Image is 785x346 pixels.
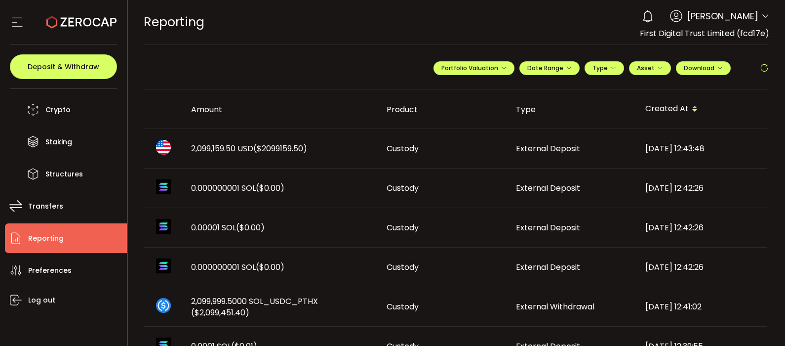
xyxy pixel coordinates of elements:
span: Asset [637,64,655,72]
button: Download [676,61,731,75]
img: sol_usdc_pthx_portfolio.png [156,298,171,313]
span: Custody [387,222,419,233]
div: [DATE] 12:42:26 [637,182,767,194]
span: 0.00001 SOL [191,222,265,233]
div: [DATE] 12:41:02 [637,301,767,312]
span: Type [592,64,616,72]
div: Amount [183,104,379,115]
button: Deposit & Withdraw [10,54,117,79]
div: Created At [637,101,767,118]
span: Staking [45,135,72,149]
span: First Digital Trust Limited (fcd17e) [640,28,769,39]
span: Custody [387,143,419,154]
iframe: Chat Widget [736,299,785,346]
span: Reporting [144,13,204,31]
button: Portfolio Valuation [433,61,514,75]
img: sol_portfolio.png [156,179,171,194]
span: 0.000000001 SOL [191,182,284,194]
span: ($0.00) [256,182,284,194]
span: [PERSON_NAME] [687,9,758,23]
span: ($0.00) [256,261,284,273]
span: Crypto [45,103,71,117]
div: Product [379,104,508,115]
span: External Deposit [516,143,580,154]
span: Download [684,64,723,72]
span: External Deposit [516,222,580,233]
span: External Withdrawal [516,301,594,312]
span: 2,099,159.50 USD [191,143,307,154]
button: Type [585,61,624,75]
span: 0.000000001 SOL [191,261,284,273]
div: [DATE] 12:42:26 [637,261,767,273]
span: Structures [45,167,83,181]
span: ($2,099,451.40) [191,307,249,318]
button: Asset [629,61,671,75]
div: [DATE] 12:42:26 [637,222,767,233]
span: Portfolio Valuation [441,64,507,72]
span: Log out [28,293,55,307]
span: Custody [387,301,419,312]
span: External Deposit [516,261,580,273]
div: Type [508,104,637,115]
span: Custody [387,261,419,273]
span: External Deposit [516,182,580,194]
span: Custody [387,182,419,194]
img: usd_portfolio.svg [156,140,171,155]
div: [DATE] 12:43:48 [637,143,767,154]
span: Preferences [28,263,72,278]
button: Date Range [519,61,580,75]
img: sol_portfolio.png [156,259,171,273]
span: ($2099159.50) [253,143,307,154]
span: Reporting [28,231,64,246]
span: 2,099,999.5000 SOL_USDC_PTHX [191,296,371,318]
span: Deposit & Withdraw [28,63,99,70]
img: sol_portfolio.png [156,219,171,234]
span: Transfers [28,199,63,214]
span: Date Range [527,64,572,72]
span: ($0.00) [236,222,265,233]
